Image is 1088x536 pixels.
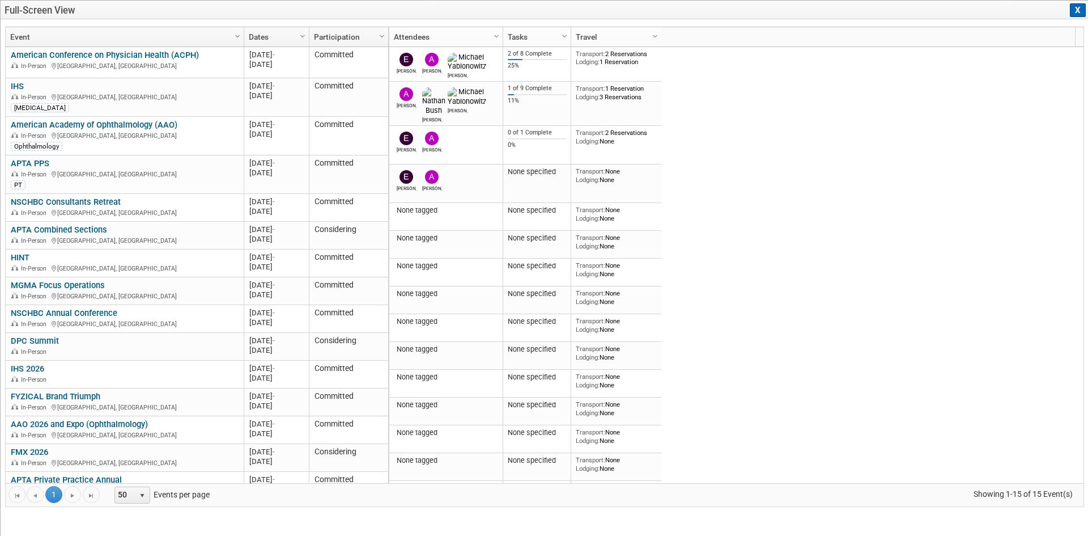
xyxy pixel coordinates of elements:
[399,132,413,145] img: Ethan Denkensohn
[576,428,657,445] div: None None
[11,458,239,467] div: [GEOGRAPHIC_DATA], [GEOGRAPHIC_DATA]
[399,87,413,101] img: Alex Corrigan
[249,447,304,457] div: [DATE]
[21,94,50,101] span: In-Person
[249,475,304,484] div: [DATE]
[508,141,567,149] div: 0%
[11,419,148,429] a: AAO 2026 and Expo (Ophthalmology)
[576,137,600,145] span: Lodging:
[422,87,445,115] img: Nathan Bush
[21,459,50,467] span: In-Person
[309,222,388,250] td: Considering
[21,237,50,244] span: In-Person
[273,120,275,129] span: -
[249,60,304,69] div: [DATE]
[273,336,275,345] span: -
[297,27,309,44] a: Column Settings
[508,50,567,58] div: 2 of 8 Complete
[448,71,467,78] div: Michael Yablonowitz
[21,171,50,178] span: In-Person
[45,486,62,503] span: 1
[576,465,600,472] span: Lodging:
[448,87,486,105] img: Michael Yablonowitz
[64,486,81,503] a: Go to the next page
[576,381,600,389] span: Lodging:
[397,101,416,108] div: Alex Corrigan
[11,158,49,168] a: APTA PPS
[273,159,275,167] span: -
[11,308,117,318] a: NSCHBC Annual Conference
[11,225,107,235] a: APTA Combined Sections
[249,252,304,262] div: [DATE]
[11,348,18,354] img: In-Person Event
[249,419,304,429] div: [DATE]
[491,27,503,44] a: Column Settings
[422,184,442,191] div: Alex Corrigan
[309,361,388,389] td: Committed
[309,444,388,472] td: Considering
[376,27,389,44] a: Column Settings
[576,270,600,278] span: Lodging:
[11,120,177,130] a: American Academy of Ophthalmology (AAO)
[249,27,301,47] a: Dates
[11,235,239,245] div: [GEOGRAPHIC_DATA], [GEOGRAPHIC_DATA]
[576,234,657,250] div: None None
[576,345,605,353] span: Transport:
[309,194,388,222] td: Committed
[249,345,304,355] div: [DATE]
[448,106,467,113] div: Michael Yablonowitz
[576,317,605,325] span: Transport:
[83,486,100,503] a: Go to the last page
[963,486,1083,502] span: Showing 1-15 of 15 Event(s)
[11,252,29,263] a: HINT
[298,32,307,41] span: Column Settings
[576,129,605,137] span: Transport:
[249,234,304,244] div: [DATE]
[508,345,567,354] div: None specified
[576,261,605,269] span: Transport:
[425,132,439,145] img: Alex Corrigan
[249,308,304,318] div: [DATE]
[21,404,50,411] span: In-Person
[576,58,600,66] span: Lodging:
[309,333,388,361] td: Considering
[309,155,388,194] td: Committed
[576,129,657,145] div: 2 Reservations None
[249,158,304,168] div: [DATE]
[576,261,657,278] div: None None
[31,491,40,500] span: Go to the previous page
[11,475,122,485] a: APTA Private Practice Annual
[314,27,381,47] a: Participation
[249,168,304,178] div: [DATE]
[508,261,567,271] div: None specified
[11,280,105,290] a: MGMA Focus Operations
[233,32,242,41] span: Column Settings
[399,53,413,66] img: Ethan Denkensohn
[508,129,567,137] div: 0 of 1 Complete
[11,402,239,412] div: [GEOGRAPHIC_DATA], [GEOGRAPHIC_DATA]
[249,401,304,411] div: [DATE]
[508,400,567,410] div: None specified
[21,265,50,272] span: In-Person
[11,263,239,273] div: [GEOGRAPHIC_DATA], [GEOGRAPHIC_DATA]
[394,456,499,465] div: None tagged
[576,456,605,464] span: Transport:
[273,309,275,317] span: -
[576,409,600,417] span: Lodging:
[8,486,25,503] a: Go to the first page
[232,27,244,44] a: Column Settings
[68,491,77,500] span: Go to the next page
[576,93,600,101] span: Lodging:
[448,53,486,71] img: Michael Yablonowitz
[394,400,499,410] div: None tagged
[576,428,605,436] span: Transport:
[394,317,499,326] div: None tagged
[11,432,18,437] img: In-Person Event
[11,237,18,243] img: In-Person Event
[576,167,605,175] span: Transport:
[576,289,657,306] div: None None
[508,27,563,47] a: Tasks
[21,132,50,140] span: In-Person
[576,289,605,297] span: Transport:
[21,348,50,356] span: In-Person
